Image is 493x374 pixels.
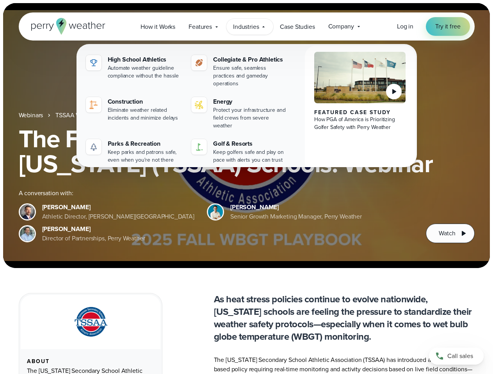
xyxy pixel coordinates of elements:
span: Call sales [447,351,473,361]
div: Athletic Director, [PERSON_NAME][GEOGRAPHIC_DATA] [42,212,195,221]
div: Eliminate weather related incidents and minimize delays [108,106,182,122]
img: proathletics-icon@2x-1.svg [194,58,204,67]
a: Golf & Resorts Keep golfers safe and play on pace with alerts you can trust [188,136,291,167]
p: As heat stress policies continue to evolve nationwide, [US_STATE] schools are feeling the pressur... [214,293,475,343]
span: Watch [439,229,455,238]
div: About [27,358,154,365]
span: Try it free [435,22,460,31]
h1: The Fall WBGT Playbook for [US_STATE] (TSSAA) Schools: Webinar [19,126,475,176]
span: Industries [233,22,259,32]
a: Parks & Recreation Keep parks and patrons safe, even when you're not there [83,136,185,167]
div: Energy [213,97,288,106]
div: Protect your infrastructure and field crews from severe weather [213,106,288,130]
img: PGA of America, Frisco Campus [314,52,406,103]
a: Collegiate & Pro Athletics Ensure safe, seamless practices and gameday operations [188,52,291,91]
img: Jeff Wood [20,226,35,241]
a: How it Works [134,19,182,35]
div: Construction [108,97,182,106]
img: golf-iconV2.svg [194,142,204,152]
a: Energy Protect your infrastructure and field crews from severe weather [188,94,291,133]
a: High School Athletics Automate weather guideline compliance without the hassle [83,52,185,83]
img: Spencer Patton, Perry Weather [208,205,223,219]
a: Webinars [19,111,43,120]
div: Director of Partnerships, Perry Weather [42,234,145,243]
a: construction perry weather Construction Eliminate weather related incidents and minimize delays [83,94,185,125]
a: Log in [397,22,413,31]
img: parks-icon-grey.svg [89,142,98,152]
img: construction perry weather [89,100,98,109]
button: Watch [426,224,474,243]
div: Keep parks and patrons safe, even when you're not there [108,148,182,164]
div: [PERSON_NAME] [42,224,145,234]
div: Senior Growth Marketing Manager, Perry Weather [230,212,362,221]
div: [PERSON_NAME] [230,203,362,212]
a: PGA of America, Frisco Campus Featured Case Study How PGA of America is Prioritizing Golfer Safet... [305,46,415,173]
div: A conversation with: [19,189,414,198]
img: highschool-icon.svg [89,58,98,67]
a: Case Studies [273,19,321,35]
div: High School Athletics [108,55,182,64]
div: Parks & Recreation [108,139,182,148]
div: Collegiate & Pro Athletics [213,55,288,64]
div: Featured Case Study [314,109,406,116]
a: Try it free [426,17,470,36]
div: How PGA of America is Prioritizing Golfer Safety with Perry Weather [314,116,406,131]
div: Automate weather guideline compliance without the hassle [108,64,182,80]
nav: Breadcrumb [19,111,475,120]
span: Case Studies [280,22,315,32]
div: Golf & Resorts [213,139,288,148]
div: Ensure safe, seamless practices and gameday operations [213,64,288,88]
span: How it Works [141,22,175,32]
a: TSSAA WBGT Fall Playbook [55,111,130,120]
a: Call sales [429,348,484,365]
img: TSSAA-Tennessee-Secondary-School-Athletic-Association.svg [64,304,117,340]
span: Features [189,22,212,32]
div: Keep golfers safe and play on pace with alerts you can trust [213,148,288,164]
img: energy-icon@2x-1.svg [194,100,204,109]
div: [PERSON_NAME] [42,203,195,212]
img: Brian Wyatt [20,205,35,219]
span: Company [328,22,354,31]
